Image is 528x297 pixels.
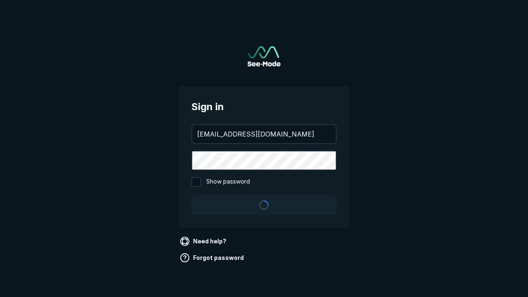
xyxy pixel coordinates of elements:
span: Show password [206,177,250,187]
a: Need help? [178,235,230,248]
img: See-Mode Logo [247,46,280,66]
a: Go to sign in [247,46,280,66]
span: Sign in [191,99,337,114]
input: your@email.com [192,125,336,143]
a: Forgot password [178,251,247,264]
